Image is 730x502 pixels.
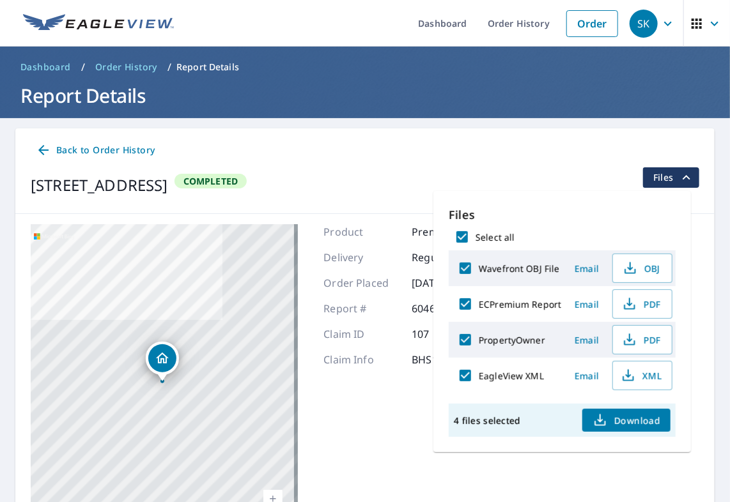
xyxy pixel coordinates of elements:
[412,301,488,316] p: 60467307
[90,57,162,77] a: Order History
[23,14,174,33] img: EV Logo
[146,342,179,381] div: Dropped pin, building 1, Residential property, 41 Whispering Brook Rd Berlin, CT 06037
[630,10,658,38] div: SK
[571,262,602,275] span: Email
[412,250,488,265] p: Regular
[412,326,488,342] p: 107
[566,366,607,386] button: Email
[31,139,160,162] a: Back to Order History
[621,296,662,312] span: PDF
[323,224,400,240] p: Product
[612,361,672,390] button: XML
[479,334,545,346] label: PropertyOwner
[612,325,672,354] button: PDF
[36,142,155,158] span: Back to Order History
[454,415,520,427] p: 4 files selected
[566,330,607,350] button: Email
[412,352,488,367] p: BHS1
[566,294,607,314] button: Email
[621,332,662,347] span: PDF
[412,275,488,291] p: [DATE]
[621,368,662,383] span: XML
[582,409,671,432] button: Download
[95,61,157,73] span: Order History
[323,275,400,291] p: Order Placed
[653,170,694,185] span: Files
[566,259,607,278] button: Email
[81,59,85,75] li: /
[323,250,400,265] p: Delivery
[31,174,168,197] div: [STREET_ADDRESS]
[323,352,400,367] p: Claim Info
[571,298,602,310] span: Email
[20,61,71,73] span: Dashboard
[15,57,715,77] nav: breadcrumb
[571,334,602,346] span: Email
[15,57,76,77] a: Dashboard
[593,413,660,428] span: Download
[621,261,662,276] span: OBJ
[476,231,515,243] label: Select all
[566,10,618,37] a: Order
[612,254,672,283] button: OBJ
[176,61,239,73] p: Report Details
[323,326,400,342] p: Claim ID
[15,82,715,109] h1: Report Details
[479,370,544,382] label: EagleView XML
[642,167,699,188] button: filesDropdownBtn-60467307
[167,59,171,75] li: /
[479,298,561,310] label: ECPremium Report
[479,262,559,275] label: Wavefront OBJ File
[412,224,488,240] p: Premium
[612,289,672,319] button: PDF
[449,206,676,224] p: Files
[323,301,400,316] p: Report #
[176,175,246,187] span: Completed
[571,370,602,382] span: Email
